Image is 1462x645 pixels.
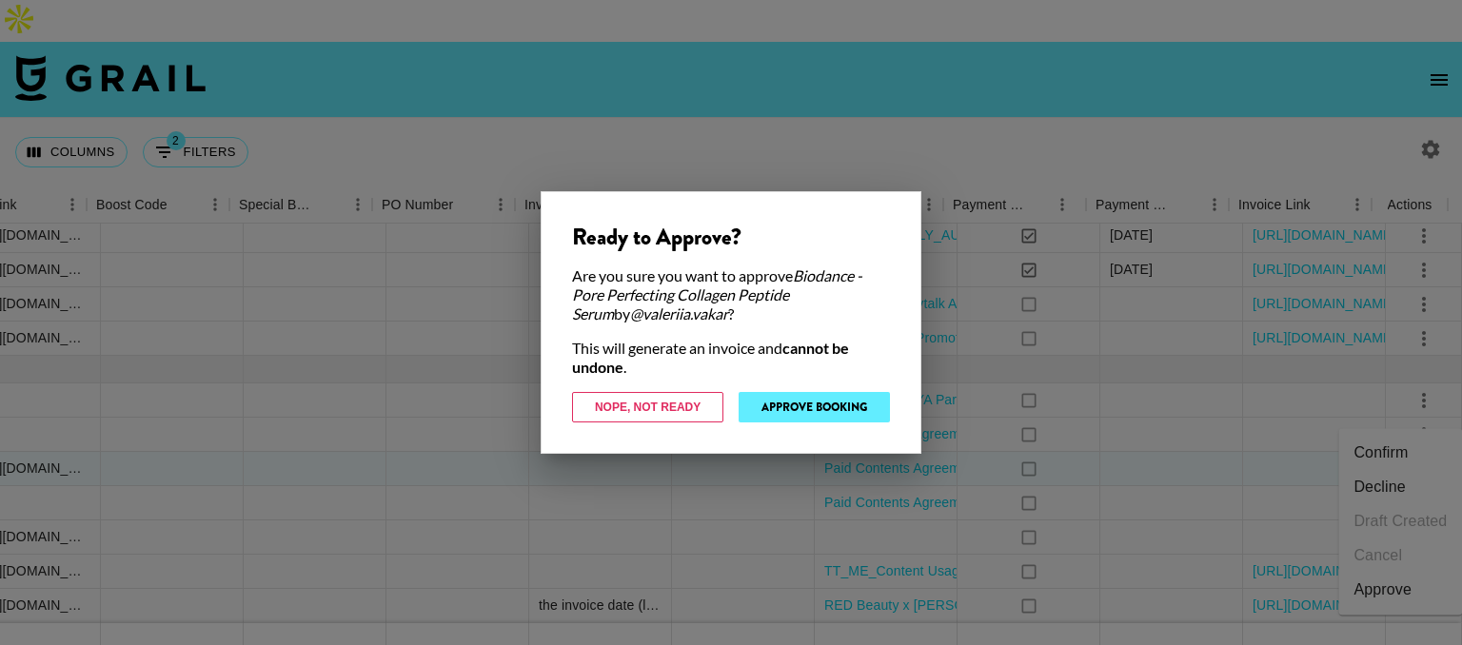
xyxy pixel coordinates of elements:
button: Approve Booking [739,392,890,422]
div: Are you sure you want to approve by ? [572,266,890,323]
button: Nope, Not Ready [572,392,723,422]
div: This will generate an invoice and . [572,339,890,377]
div: Ready to Approve? [572,223,890,251]
em: @ valeriia.vakar [630,304,728,322]
em: Biodance - Pore Perfecting Collagen Peptide Serum [572,266,862,322]
strong: cannot be undone [572,339,849,376]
